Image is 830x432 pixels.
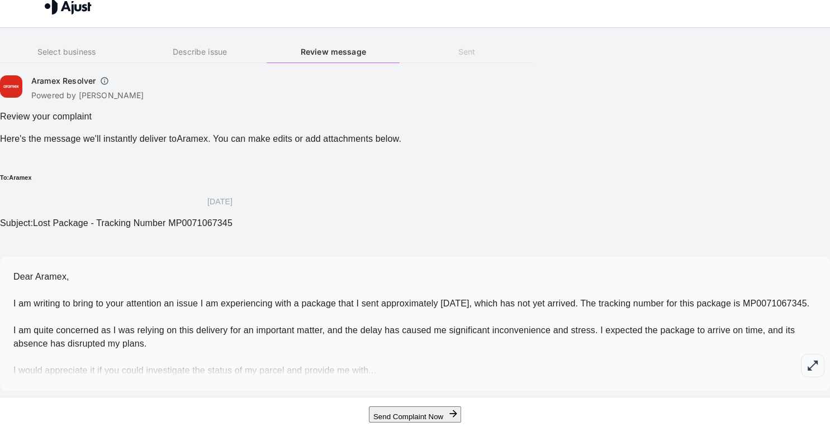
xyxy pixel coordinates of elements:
[369,406,461,423] button: Send Complaint Now
[400,46,533,58] h6: Sent
[267,46,400,58] h6: Review message
[13,272,809,375] span: Dear Aramex, I am writing to bring to your attention an issue I am experiencing with a package th...
[134,46,267,58] h6: Describe issue
[31,90,144,101] p: Powered by [PERSON_NAME]
[31,75,96,87] h6: Aramex Resolver
[368,366,376,375] span: ...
